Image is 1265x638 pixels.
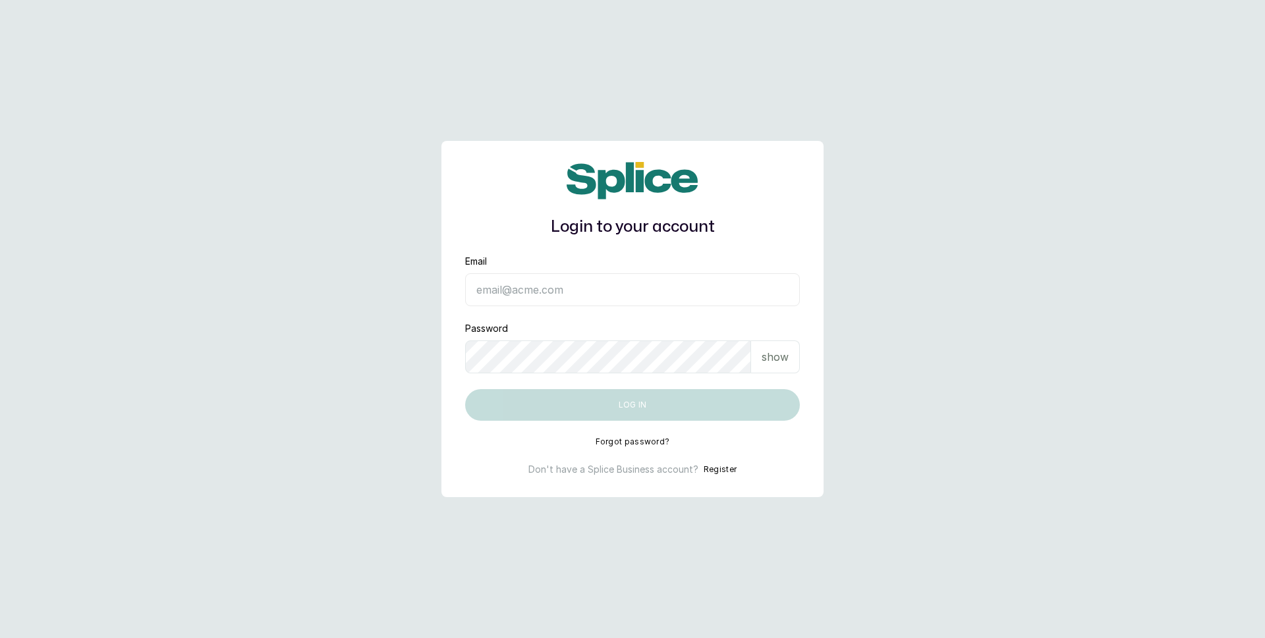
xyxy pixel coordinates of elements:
p: show [762,349,789,365]
label: Password [465,322,508,335]
input: email@acme.com [465,273,800,306]
h1: Login to your account [465,215,800,239]
label: Email [465,255,487,268]
button: Log in [465,389,800,421]
button: Forgot password? [596,437,670,447]
p: Don't have a Splice Business account? [528,463,698,476]
button: Register [704,463,737,476]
